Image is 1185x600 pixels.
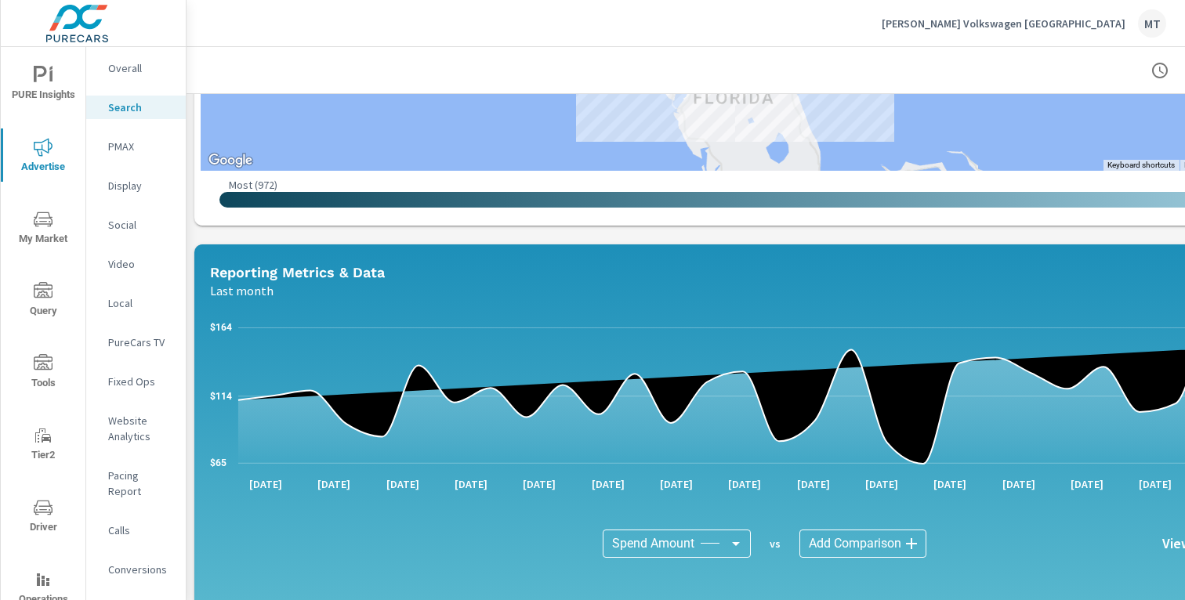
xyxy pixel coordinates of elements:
span: My Market [5,210,81,248]
div: Add Comparison [799,530,926,558]
p: Fixed Ops [108,374,173,389]
h5: Reporting Metrics & Data [210,264,385,280]
div: Website Analytics [86,409,186,448]
div: Conversions [86,558,186,581]
p: [DATE] [444,476,498,492]
div: Pacing Report [86,464,186,503]
div: Calls [86,519,186,542]
p: [DATE] [1128,476,1183,492]
text: $164 [210,322,232,333]
p: PMAX [108,139,173,154]
div: Display [86,174,186,197]
p: Video [108,256,173,272]
p: PureCars TV [108,334,173,350]
p: [DATE] [306,476,361,492]
p: [DATE] [649,476,704,492]
p: Calls [108,522,173,538]
div: Video [86,252,186,276]
p: Last month [210,281,274,300]
p: [DATE] [238,476,293,492]
span: Tier2 [5,426,81,464]
div: Spend Amount [603,530,751,558]
p: Social [108,217,173,233]
p: Overall [108,60,173,76]
p: Conversions [108,562,173,577]
span: Spend Amount [612,536,694,551]
p: [DATE] [991,476,1046,492]
p: [DATE] [512,476,567,492]
div: PMAX [86,135,186,158]
p: [DATE] [786,476,841,492]
span: Driver [5,498,81,537]
p: Pacing Report [108,468,173,499]
p: [DATE] [854,476,909,492]
div: Social [86,213,186,237]
p: [DATE] [1060,476,1114,492]
div: MT [1138,9,1166,38]
p: [DATE] [375,476,430,492]
span: Query [5,282,81,320]
text: $114 [210,391,232,402]
div: Search [86,96,186,119]
p: Display [108,178,173,193]
p: Search [108,99,173,115]
div: Overall [86,56,186,80]
a: Open this area in Google Maps (opens a new window) [205,150,256,171]
span: PURE Insights [5,66,81,104]
p: Website Analytics [108,413,173,444]
text: $65 [210,457,226,468]
img: Google [205,150,256,171]
p: Most ( 972 ) [229,178,277,192]
p: [PERSON_NAME] Volkswagen [GEOGRAPHIC_DATA] [882,16,1125,31]
p: [DATE] [581,476,636,492]
p: vs [751,537,799,551]
p: Local [108,295,173,311]
div: Fixed Ops [86,370,186,393]
button: Keyboard shortcuts [1107,160,1175,171]
span: Tools [5,354,81,392]
p: [DATE] [717,476,772,492]
div: PureCars TV [86,331,186,354]
div: Local [86,291,186,315]
p: [DATE] [922,476,977,492]
span: Add Comparison [809,536,901,551]
span: Advertise [5,138,81,176]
